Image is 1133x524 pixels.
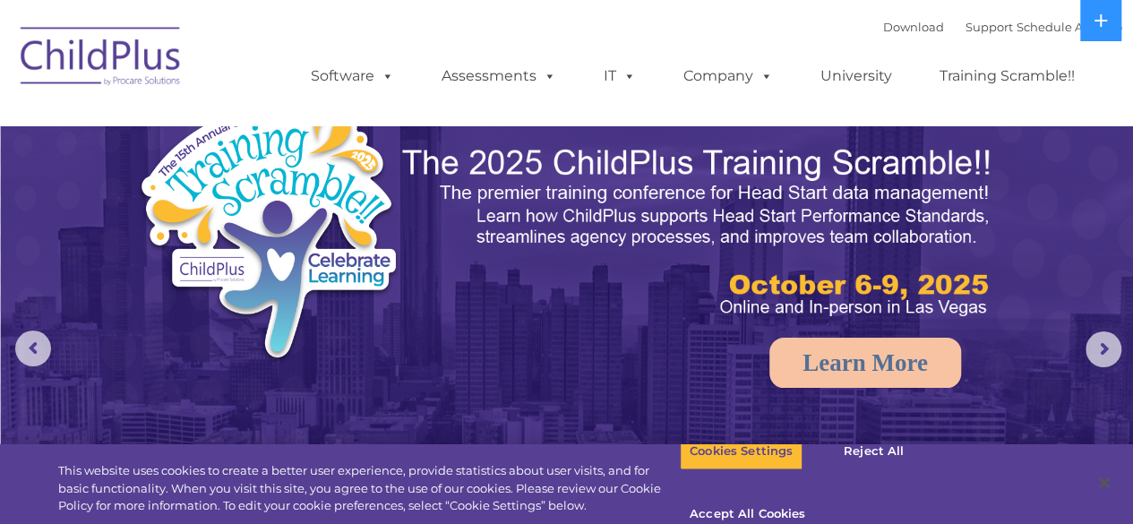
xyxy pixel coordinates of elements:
[665,58,791,94] a: Company
[922,58,1093,94] a: Training Scramble!!
[424,58,574,94] a: Assessments
[12,14,191,104] img: ChildPlus by Procare Solutions
[680,433,803,470] button: Cookies Settings
[249,118,304,132] span: Last name
[818,433,930,470] button: Reject All
[293,58,412,94] a: Software
[769,338,961,388] a: Learn More
[1085,463,1124,503] button: Close
[58,462,680,515] div: This website uses cookies to create a better user experience, provide statistics about user visit...
[883,20,1122,34] font: |
[586,58,654,94] a: IT
[1017,20,1122,34] a: Schedule A Demo
[249,192,325,205] span: Phone number
[883,20,944,34] a: Download
[803,58,910,94] a: University
[966,20,1013,34] a: Support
